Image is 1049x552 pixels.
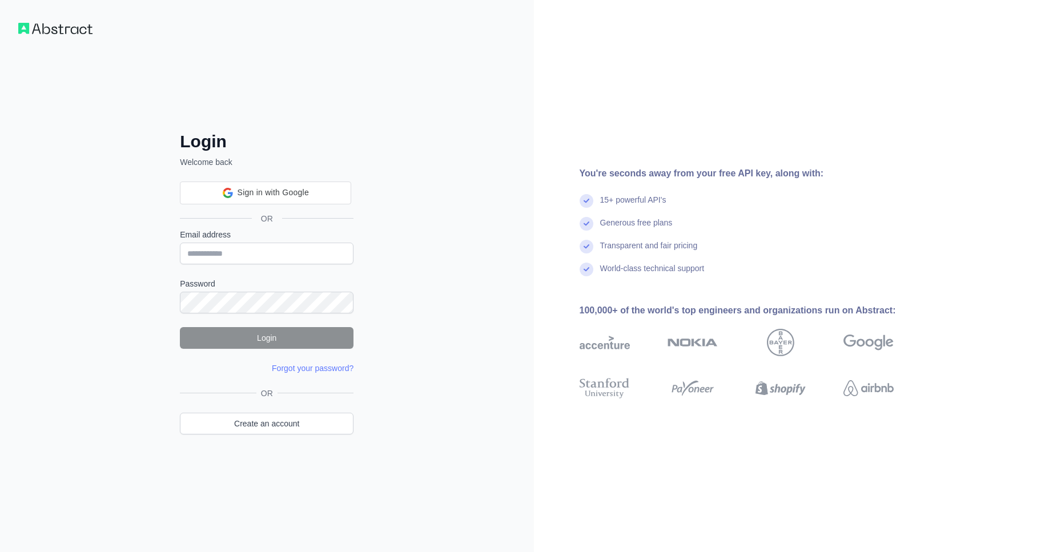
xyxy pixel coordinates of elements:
[843,329,894,356] img: google
[180,327,353,349] button: Login
[580,217,593,231] img: check mark
[252,213,282,224] span: OR
[580,376,630,401] img: stanford university
[580,263,593,276] img: check mark
[668,329,718,356] img: nokia
[600,217,673,240] div: Generous free plans
[180,413,353,434] a: Create an account
[580,240,593,253] img: check mark
[600,240,698,263] div: Transparent and fair pricing
[18,23,93,34] img: Workflow
[600,263,705,285] div: World-class technical support
[256,388,278,399] span: OR
[580,167,930,180] div: You're seconds away from your free API key, along with:
[580,304,930,317] div: 100,000+ of the world's top engineers and organizations run on Abstract:
[180,229,353,240] label: Email address
[843,376,894,401] img: airbnb
[180,131,353,152] h2: Login
[272,364,353,373] a: Forgot your password?
[580,194,593,208] img: check mark
[767,329,794,356] img: bayer
[580,329,630,356] img: accenture
[238,187,309,199] span: Sign in with Google
[180,278,353,289] label: Password
[600,194,666,217] div: 15+ powerful API's
[180,182,351,204] div: Sign in with Google
[180,156,353,168] p: Welcome back
[668,376,718,401] img: payoneer
[755,376,806,401] img: shopify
